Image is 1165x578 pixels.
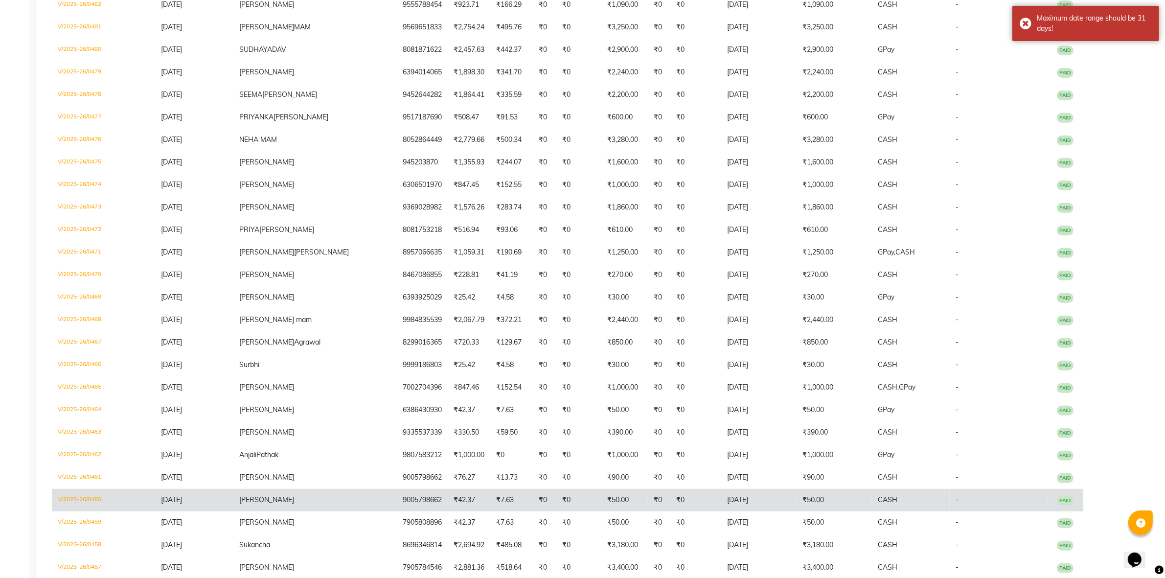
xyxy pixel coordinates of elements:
[601,61,648,84] td: ₹2,240.00
[956,315,959,324] span: -
[52,399,155,421] td: V/2025-26/0464
[1057,203,1074,213] span: PAID
[721,61,797,84] td: [DATE]
[721,196,797,219] td: [DATE]
[397,331,448,354] td: 8299016365
[797,39,872,61] td: ₹2,900.00
[670,174,721,196] td: ₹0
[556,376,601,399] td: ₹0
[878,293,894,301] span: GPay
[721,39,797,61] td: [DATE]
[397,84,448,106] td: 9452644282
[797,264,872,286] td: ₹270.00
[956,248,959,256] span: -
[648,309,670,331] td: ₹0
[161,90,182,99] span: [DATE]
[448,196,490,219] td: ₹1,576.26
[397,354,448,376] td: 9999186803
[1124,539,1155,568] iframe: chat widget
[556,61,601,84] td: ₹0
[556,16,601,39] td: ₹0
[490,309,533,331] td: ₹372.21
[490,331,533,354] td: ₹129.67
[797,16,872,39] td: ₹3,250.00
[721,84,797,106] td: [DATE]
[648,219,670,241] td: ₹0
[648,39,670,61] td: ₹0
[448,286,490,309] td: ₹25.42
[397,376,448,399] td: 7002704396
[397,264,448,286] td: 8467086855
[533,61,556,84] td: ₹0
[797,331,872,354] td: ₹850.00
[52,61,155,84] td: V/2025-26/0479
[448,241,490,264] td: ₹1,059.31
[533,84,556,106] td: ₹0
[533,129,556,151] td: ₹0
[648,129,670,151] td: ₹0
[670,61,721,84] td: ₹0
[533,39,556,61] td: ₹0
[1057,46,1074,55] span: PAID
[490,84,533,106] td: ₹335.59
[1057,383,1074,393] span: PAID
[797,286,872,309] td: ₹30.00
[533,219,556,241] td: ₹0
[161,338,182,347] span: [DATE]
[797,129,872,151] td: ₹3,280.00
[721,309,797,331] td: [DATE]
[556,219,601,241] td: ₹0
[161,68,182,76] span: [DATE]
[556,264,601,286] td: ₹0
[956,383,959,392] span: -
[161,270,182,279] span: [DATE]
[533,174,556,196] td: ₹0
[1057,271,1074,280] span: PAID
[556,174,601,196] td: ₹0
[556,39,601,61] td: ₹0
[52,286,155,309] td: V/2025-26/0469
[490,399,533,421] td: ₹7.63
[161,293,182,301] span: [DATE]
[263,45,286,54] span: YADAV
[797,196,872,219] td: ₹1,860.00
[490,39,533,61] td: ₹442.37
[448,309,490,331] td: ₹2,067.79
[1057,226,1074,235] span: PAID
[448,264,490,286] td: ₹228.81
[397,399,448,421] td: 6386430930
[878,225,897,234] span: CASH
[239,158,294,166] span: [PERSON_NAME]
[721,129,797,151] td: [DATE]
[448,129,490,151] td: ₹2,779.66
[670,354,721,376] td: ₹0
[878,248,895,256] span: GPay,
[648,331,670,354] td: ₹0
[448,376,490,399] td: ₹847.46
[52,129,155,151] td: V/2025-26/0476
[721,331,797,354] td: [DATE]
[52,84,155,106] td: V/2025-26/0478
[670,196,721,219] td: ₹0
[648,264,670,286] td: ₹0
[1057,68,1074,78] span: PAID
[490,16,533,39] td: ₹495.76
[294,338,320,347] span: Agrawal
[556,286,601,309] td: ₹0
[670,151,721,174] td: ₹0
[161,180,182,189] span: [DATE]
[556,354,601,376] td: ₹0
[52,16,155,39] td: V/2025-26/0481
[956,158,959,166] span: -
[52,39,155,61] td: V/2025-26/0480
[670,376,721,399] td: ₹0
[721,106,797,129] td: [DATE]
[52,264,155,286] td: V/2025-26/0470
[239,338,294,347] span: [PERSON_NAME]
[533,106,556,129] td: ₹0
[1057,248,1074,258] span: PAID
[899,383,915,392] span: GPay
[239,360,259,369] span: Surbhi
[161,23,182,31] span: [DATE]
[52,219,155,241] td: V/2025-26/0472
